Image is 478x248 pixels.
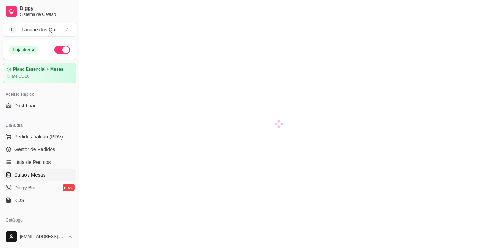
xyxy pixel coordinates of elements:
div: Dia a dia [3,120,76,131]
span: [EMAIL_ADDRESS][DOMAIN_NAME] [20,234,65,240]
a: Gestor de Pedidos [3,144,76,155]
span: Sistema de Gestão [20,12,73,17]
span: Lista de Pedidos [14,159,51,166]
span: Diggy Bot [14,184,36,191]
button: Pedidos balcão (PDV) [3,131,76,142]
span: L [9,26,16,33]
div: Acesso Rápido [3,89,76,100]
div: Loja aberta [9,46,38,54]
button: Alterar Status [54,46,70,54]
a: Salão / Mesas [3,169,76,181]
article: Plano Essencial + Mesas [13,67,63,72]
span: Diggy [20,5,73,12]
span: Dashboard [14,102,39,109]
span: Pedidos balcão (PDV) [14,133,63,140]
span: Gestor de Pedidos [14,146,55,153]
a: Plano Essencial + Mesasaté 05/10 [3,63,76,83]
a: Lista de Pedidos [3,157,76,168]
button: Select a team [3,23,76,37]
span: KDS [14,197,24,204]
span: Salão / Mesas [14,171,46,178]
div: Catálogo [3,214,76,226]
button: [EMAIL_ADDRESS][DOMAIN_NAME] [3,228,76,245]
div: Lanche dos Qu ... [22,26,59,33]
a: KDS [3,195,76,206]
a: Diggy Botnovo [3,182,76,193]
a: DiggySistema de Gestão [3,3,76,20]
a: Dashboard [3,100,76,111]
article: até 05/10 [12,73,29,79]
